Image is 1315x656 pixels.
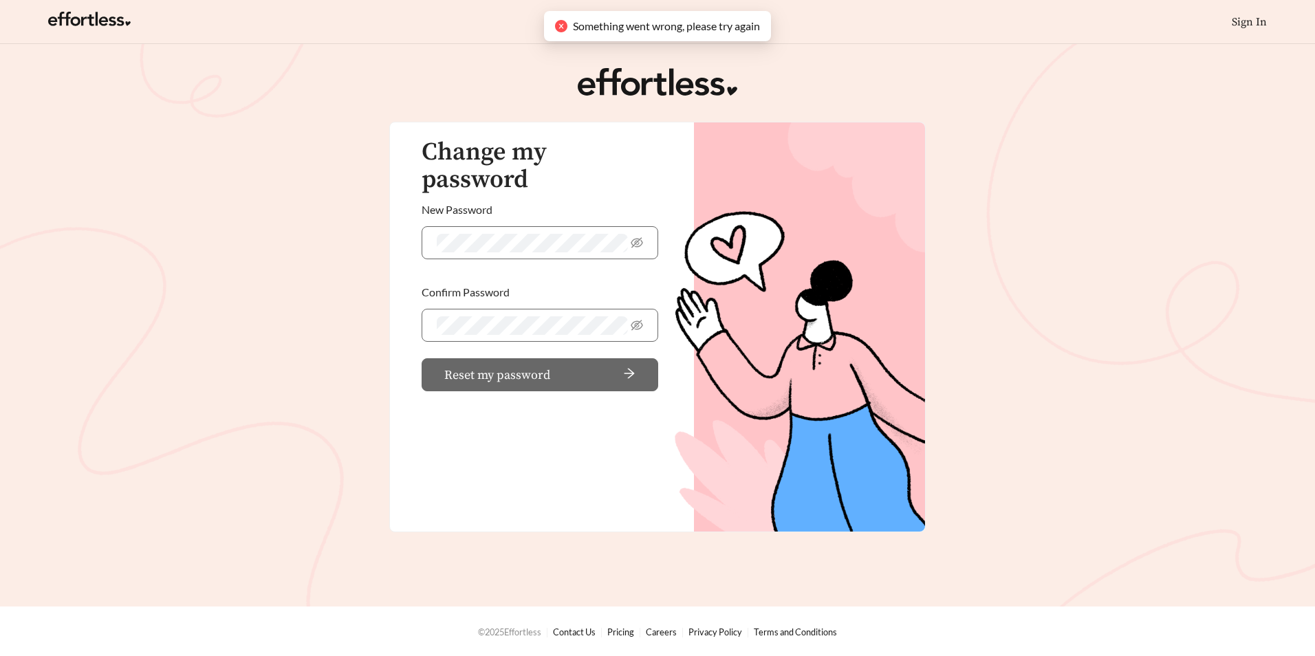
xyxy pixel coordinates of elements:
input: Confirm Password [437,316,628,335]
input: New Password [437,234,628,252]
span: Something went wrong, please try again [573,19,760,32]
label: Confirm Password [422,276,510,309]
button: Reset my passwordarrow-right [422,358,658,391]
span: close-circle [555,20,567,32]
span: eye-invisible [631,319,643,331]
span: eye-invisible [631,237,643,249]
a: Contact Us [553,626,596,637]
a: Privacy Policy [688,626,742,637]
a: Careers [646,626,677,637]
a: Sign In [1232,15,1267,29]
span: © 2025 Effortless [478,626,541,637]
a: Pricing [607,626,634,637]
h3: Change my password [422,139,658,193]
label: New Password [422,193,492,226]
a: Terms and Conditions [754,626,837,637]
